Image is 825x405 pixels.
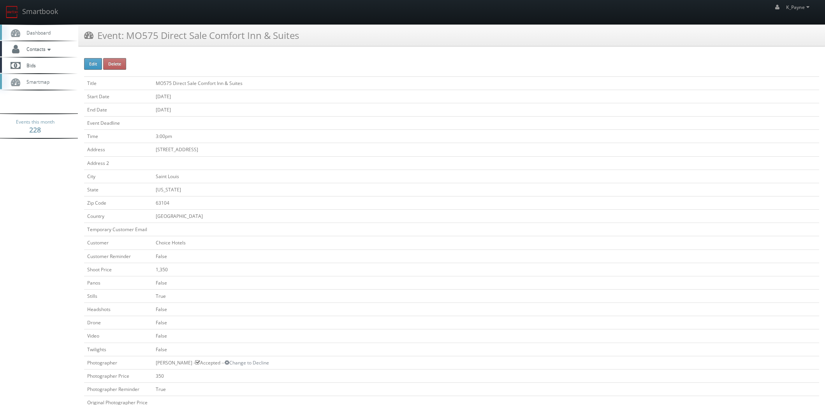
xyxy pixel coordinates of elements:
[84,210,153,223] td: Country
[153,196,819,209] td: 63104
[16,118,55,126] span: Events this month
[153,329,819,343] td: False
[153,369,819,382] td: 350
[84,196,153,209] td: Zip Code
[153,210,819,223] td: [GEOGRAPHIC_DATA]
[84,170,153,183] td: City
[84,382,153,396] td: Photographer Reminder
[84,183,153,196] td: State
[6,6,18,18] img: smartbook-logo.png
[153,382,819,396] td: True
[84,103,153,116] td: End Date
[84,289,153,302] td: Stills
[84,249,153,263] td: Customer Reminder
[153,289,819,302] td: True
[84,130,153,143] td: Time
[84,143,153,156] td: Address
[84,343,153,356] td: Twilights
[84,356,153,369] td: Photographer
[84,263,153,276] td: Shoot Price
[29,125,41,134] strong: 228
[84,369,153,382] td: Photographer Price
[84,58,102,70] button: Edit
[153,183,819,196] td: [US_STATE]
[153,170,819,183] td: Saint Louis
[786,4,812,11] span: K_Payne
[153,249,819,263] td: False
[84,28,299,42] h3: Event: MO575 Direct Sale Comfort Inn & Suites
[153,316,819,329] td: False
[84,223,153,236] td: Temporary Customer Email
[153,143,819,156] td: [STREET_ADDRESS]
[23,29,51,36] span: Dashboard
[153,356,819,369] td: [PERSON_NAME] - Accepted --
[153,236,819,249] td: Choice Hotels
[23,62,36,69] span: Bids
[225,359,269,366] a: Change to Decline
[84,117,153,130] td: Event Deadline
[23,46,53,52] span: Contacts
[84,236,153,249] td: Customer
[84,316,153,329] td: Drone
[153,90,819,103] td: [DATE]
[153,343,819,356] td: False
[84,329,153,343] td: Video
[153,103,819,116] td: [DATE]
[23,78,49,85] span: Smartmap
[84,276,153,289] td: Panos
[84,303,153,316] td: Headshots
[84,90,153,103] td: Start Date
[103,58,126,70] button: Delete
[84,76,153,90] td: Title
[153,276,819,289] td: False
[153,76,819,90] td: MO575 Direct Sale Comfort Inn & Suites
[153,130,819,143] td: 3:00pm
[153,263,819,276] td: 1,350
[84,156,153,170] td: Address 2
[153,303,819,316] td: False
